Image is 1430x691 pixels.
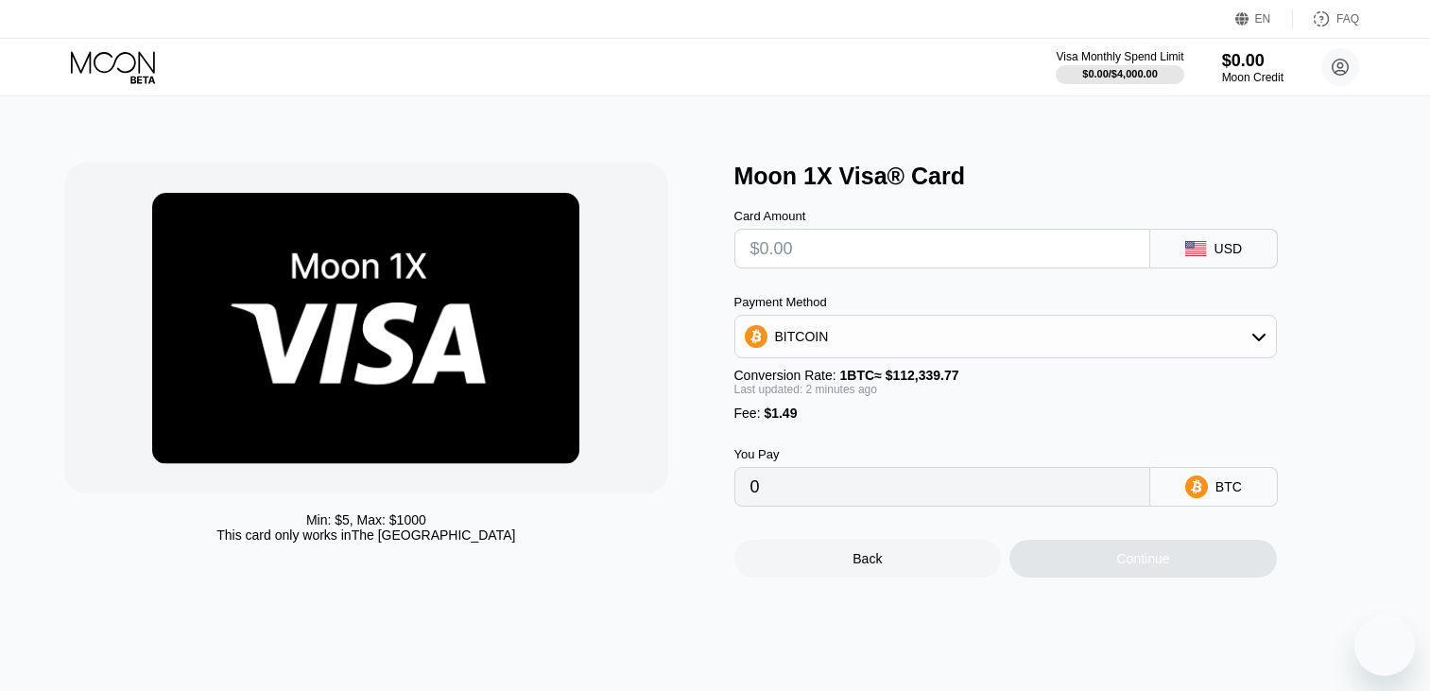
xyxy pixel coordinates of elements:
[1056,50,1183,84] div: Visa Monthly Spend Limit$0.00/$4,000.00
[734,368,1277,383] div: Conversion Rate:
[734,163,1385,190] div: Moon 1X Visa® Card
[1215,241,1243,256] div: USD
[1222,51,1284,84] div: $0.00Moon Credit
[306,512,426,527] div: Min: $ 5 , Max: $ 1000
[853,551,882,566] div: Back
[734,295,1277,309] div: Payment Method
[1222,51,1284,71] div: $0.00
[1354,615,1415,676] iframe: Button to launch messaging window
[1215,479,1242,494] div: BTC
[216,527,515,543] div: This card only works in The [GEOGRAPHIC_DATA]
[1336,12,1359,26] div: FAQ
[840,368,959,383] span: 1 BTC ≈ $112,339.77
[1082,68,1158,79] div: $0.00 / $4,000.00
[750,230,1134,268] input: $0.00
[1222,71,1284,84] div: Moon Credit
[734,383,1277,396] div: Last updated: 2 minutes ago
[1293,9,1359,28] div: FAQ
[734,447,1150,461] div: You Pay
[735,318,1276,355] div: BITCOIN
[764,406,797,421] span: $1.49
[734,406,1277,421] div: Fee :
[734,540,1002,578] div: Back
[1255,12,1271,26] div: EN
[1056,50,1183,63] div: Visa Monthly Spend Limit
[734,209,1150,223] div: Card Amount
[775,329,829,344] div: BITCOIN
[1235,9,1293,28] div: EN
